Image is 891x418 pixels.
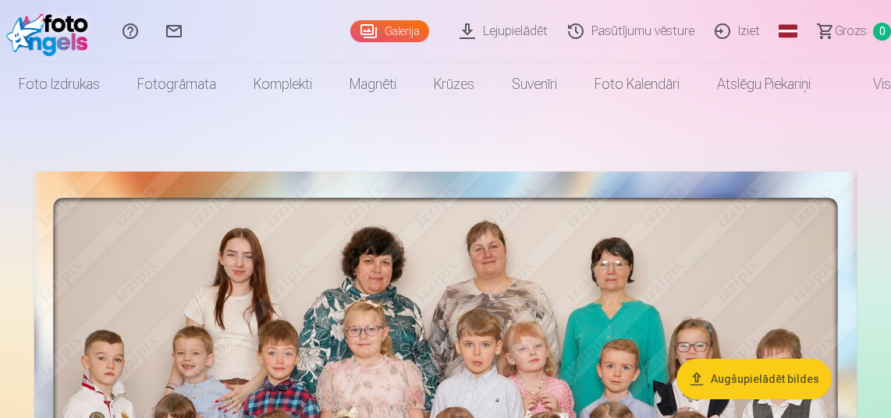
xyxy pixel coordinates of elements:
[235,62,331,106] a: Komplekti
[576,62,698,106] a: Foto kalendāri
[350,20,429,42] a: Galerija
[493,62,576,106] a: Suvenīri
[698,62,829,106] a: Atslēgu piekariņi
[119,62,235,106] a: Fotogrāmata
[6,6,96,56] img: /fa1
[873,23,891,41] span: 0
[415,62,493,106] a: Krūzes
[835,22,867,41] span: Grozs
[676,359,832,399] button: Augšupielādēt bildes
[331,62,415,106] a: Magnēti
